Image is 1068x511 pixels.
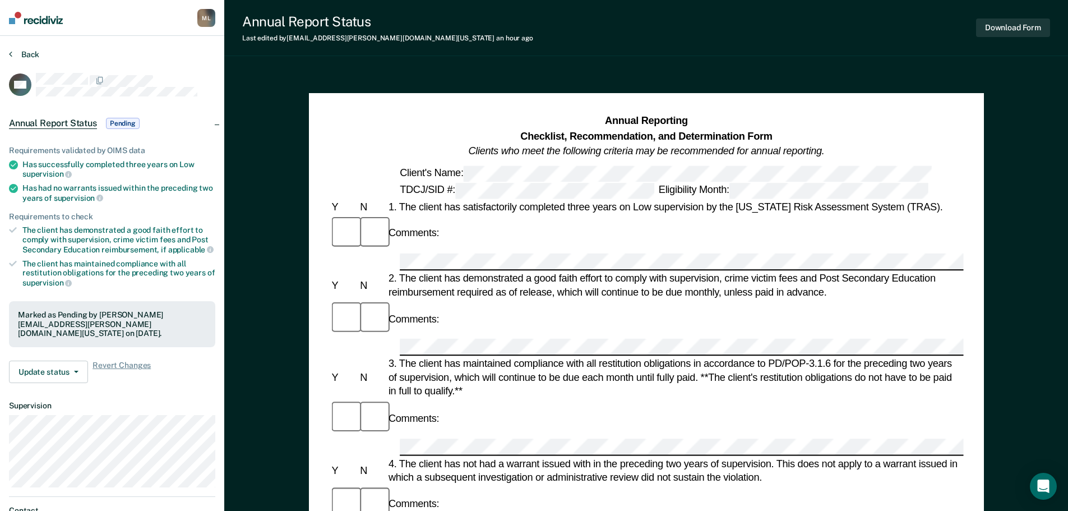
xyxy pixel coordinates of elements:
div: N [358,278,386,292]
button: Update status [9,361,88,383]
strong: Annual Reporting [605,115,688,126]
div: Requirements validated by OIMS data [9,146,215,155]
div: The client has maintained compliance with all restitution obligations for the preceding two years of [22,259,215,288]
div: The client has demonstrated a good faith effort to comply with supervision, crime victim fees and... [22,225,215,254]
span: Pending [106,118,140,129]
div: Eligibility Month: [656,182,930,198]
div: Has successfully completed three years on Low [22,160,215,179]
div: Y [329,463,358,477]
div: N [358,371,386,384]
span: supervision [22,278,72,287]
div: Comments: [386,227,441,240]
button: ML [197,9,215,27]
button: Back [9,49,39,59]
button: Download Form [976,19,1050,37]
div: M L [197,9,215,27]
div: Y [329,371,358,384]
div: Last edited by [EMAIL_ADDRESS][PERSON_NAME][DOMAIN_NAME][US_STATE] [242,34,533,42]
div: Marked as Pending by [PERSON_NAME][EMAIL_ADDRESS][PERSON_NAME][DOMAIN_NAME][US_STATE] on [DATE]. [18,310,206,338]
div: Annual Report Status [242,13,533,30]
div: Has had no warrants issued within the preceding two years of [22,183,215,202]
span: supervision [54,194,103,202]
div: N [358,200,386,213]
span: an hour ago [496,34,533,42]
div: Y [329,278,358,292]
div: Client's Name: [397,165,934,181]
span: Revert Changes [93,361,151,383]
div: 3. The client has maintained compliance with all restitution obligations in accordance to PD/POP-... [386,357,963,398]
div: N [358,463,386,477]
div: Open Intercom Messenger [1030,473,1057,500]
div: Requirements to check [9,212,215,222]
div: Comments: [386,312,441,326]
div: 1. The client has satisfactorily completed three years on Low supervision by the [US_STATE] Risk ... [386,200,963,213]
div: 4. The client has not had a warrant issued with in the preceding two years of supervision. This d... [386,457,963,484]
strong: Checklist, Recommendation, and Determination Form [520,130,772,141]
dt: Supervision [9,401,215,411]
span: applicable [168,245,214,254]
div: 2. The client has demonstrated a good faith effort to comply with supervision, crime victim fees ... [386,271,963,299]
img: Recidiviz [9,12,63,24]
span: supervision [22,169,72,178]
div: TDCJ/SID #: [397,182,656,198]
div: Y [329,200,358,213]
em: Clients who meet the following criteria may be recommended for annual reporting. [468,145,824,156]
div: Comments: [386,412,441,425]
span: Annual Report Status [9,118,97,129]
div: Comments: [386,497,441,510]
